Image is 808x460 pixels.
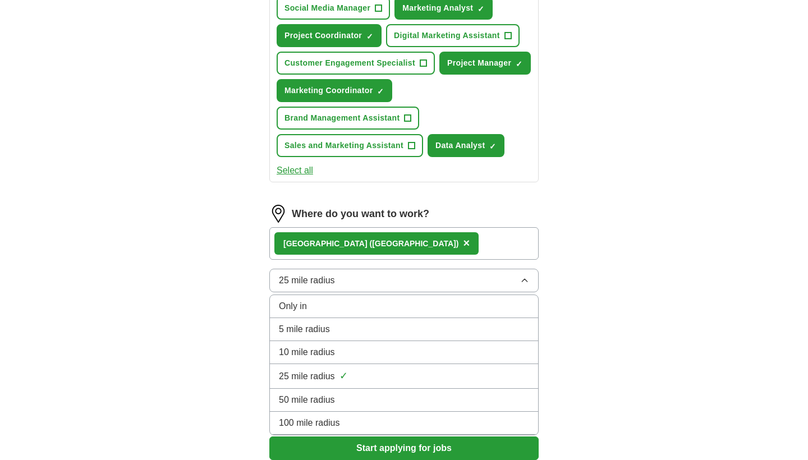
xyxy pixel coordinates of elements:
[516,59,522,68] span: ✓
[402,2,473,14] span: Marketing Analyst
[366,32,373,41] span: ✓
[279,346,335,359] span: 10 mile radius
[279,323,330,336] span: 5 mile radius
[277,52,435,75] button: Customer Engagement Specialist
[279,416,340,430] span: 100 mile radius
[377,87,384,96] span: ✓
[284,2,370,14] span: Social Media Manager
[269,205,287,223] img: location.png
[284,140,403,151] span: Sales and Marketing Assistant
[439,52,531,75] button: Project Manager✓
[339,369,348,384] span: ✓
[435,140,485,151] span: Data Analyst
[277,79,392,102] button: Marketing Coordinator✓
[284,57,415,69] span: Customer Engagement Specialist
[279,393,335,407] span: 50 mile radius
[478,4,484,13] span: ✓
[279,274,335,287] span: 25 mile radius
[279,370,335,383] span: 25 mile radius
[463,235,470,252] button: ×
[386,24,520,47] button: Digital Marketing Assistant
[489,142,496,151] span: ✓
[269,269,539,292] button: 25 mile radius
[463,237,470,249] span: ×
[447,57,511,69] span: Project Manager
[277,164,313,177] button: Select all
[277,134,423,157] button: Sales and Marketing Assistant
[279,300,307,313] span: Only in
[277,107,419,130] button: Brand Management Assistant
[394,30,500,42] span: Digital Marketing Assistant
[369,239,458,248] span: ([GEOGRAPHIC_DATA])
[277,24,382,47] button: Project Coordinator✓
[269,436,539,460] button: Start applying for jobs
[292,206,429,222] label: Where do you want to work?
[283,239,368,248] strong: [GEOGRAPHIC_DATA]
[428,134,505,157] button: Data Analyst✓
[284,112,400,124] span: Brand Management Assistant
[284,85,373,96] span: Marketing Coordinator
[284,30,362,42] span: Project Coordinator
